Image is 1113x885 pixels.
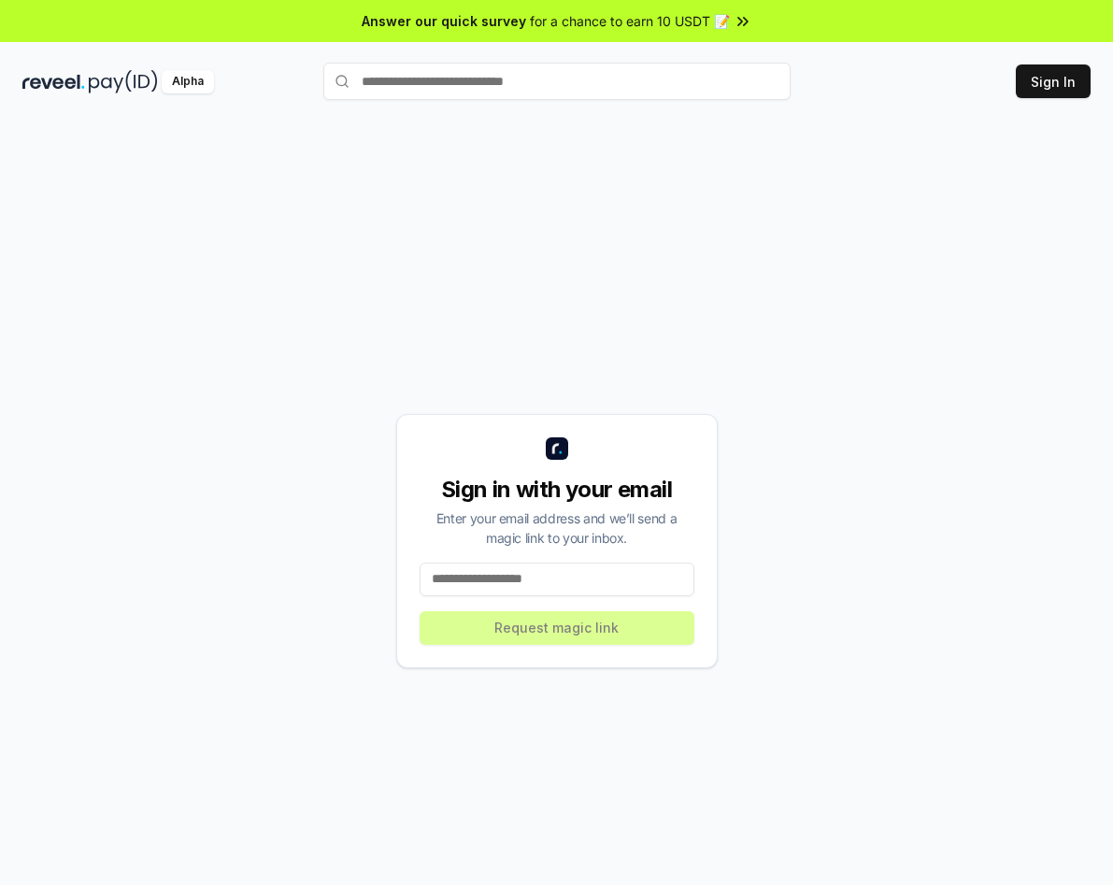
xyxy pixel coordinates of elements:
span: Answer our quick survey [362,11,526,31]
img: reveel_dark [22,70,85,93]
div: Alpha [162,70,214,93]
img: logo_small [546,437,568,460]
img: pay_id [89,70,158,93]
div: Enter your email address and we’ll send a magic link to your inbox. [420,508,694,548]
button: Sign In [1016,64,1091,98]
div: Sign in with your email [420,475,694,505]
span: for a chance to earn 10 USDT 📝 [530,11,730,31]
